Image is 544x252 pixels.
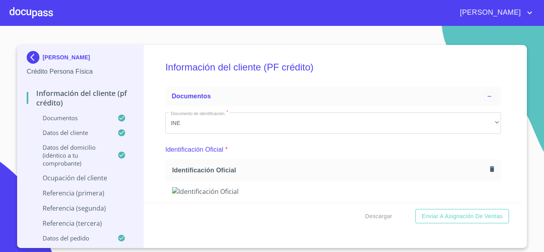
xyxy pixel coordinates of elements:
p: Referencia (segunda) [27,204,134,213]
span: [PERSON_NAME] [454,6,525,19]
img: Identificación Oficial [172,187,494,196]
h5: Información del cliente (PF crédito) [165,51,501,84]
span: Enviar a Asignación de Ventas [422,211,503,221]
div: [PERSON_NAME] [27,51,134,67]
p: Documentos [27,114,117,122]
img: Docupass spot blue [27,51,43,64]
span: Documentos [172,93,211,100]
p: Información del cliente (PF crédito) [27,88,134,107]
button: Descargar [362,209,395,224]
p: Referencia (tercera) [27,219,134,228]
button: Enviar a Asignación de Ventas [415,209,509,224]
p: Datos del cliente [27,129,117,137]
p: Ocupación del Cliente [27,174,134,182]
p: Identificación Oficial [165,145,223,154]
p: [PERSON_NAME] [43,54,90,61]
span: Identificación Oficial [172,166,487,174]
p: Datos del domicilio (idéntico a tu comprobante) [27,143,117,167]
p: Crédito Persona Física [27,67,134,76]
p: Datos del pedido [27,234,117,242]
div: Documentos [165,87,501,106]
p: Referencia (primera) [27,189,134,197]
div: INE [165,112,501,134]
button: account of current user [454,6,534,19]
span: Descargar [365,211,392,221]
